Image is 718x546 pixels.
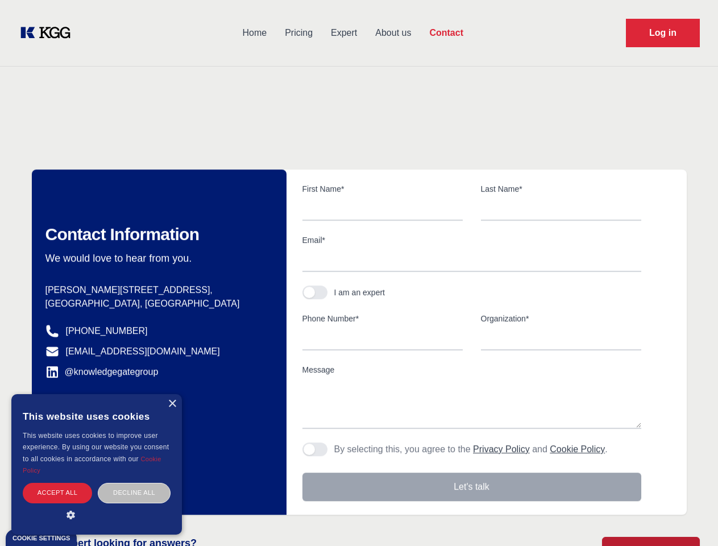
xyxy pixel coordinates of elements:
[13,535,70,541] div: Cookie settings
[233,18,276,48] a: Home
[45,297,268,311] p: [GEOGRAPHIC_DATA], [GEOGRAPHIC_DATA]
[302,234,641,246] label: Email*
[66,345,220,358] a: [EMAIL_ADDRESS][DOMAIN_NAME]
[302,313,463,324] label: Phone Number*
[45,365,159,379] a: @knowledgegategroup
[334,287,385,298] div: I am an expert
[23,432,169,463] span: This website uses cookies to improve user experience. By using our website you consent to all coo...
[473,444,530,454] a: Privacy Policy
[23,456,161,474] a: Cookie Policy
[322,18,366,48] a: Expert
[168,400,176,408] div: Close
[626,19,700,47] a: Request Demo
[23,483,92,503] div: Accept all
[98,483,171,503] div: Decline all
[45,251,268,265] p: We would love to hear from you.
[420,18,472,48] a: Contact
[334,442,608,456] p: By selecting this, you agree to the and .
[550,444,605,454] a: Cookie Policy
[661,491,718,546] iframe: Chat Widget
[45,224,268,245] h2: Contact Information
[23,403,171,430] div: This website uses cookies
[366,18,420,48] a: About us
[276,18,322,48] a: Pricing
[66,324,148,338] a: [PHONE_NUMBER]
[18,24,80,42] a: KOL Knowledge Platform: Talk to Key External Experts (KEE)
[302,364,641,375] label: Message
[302,473,641,501] button: Let's talk
[45,283,268,297] p: [PERSON_NAME][STREET_ADDRESS],
[481,313,641,324] label: Organization*
[302,183,463,195] label: First Name*
[481,183,641,195] label: Last Name*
